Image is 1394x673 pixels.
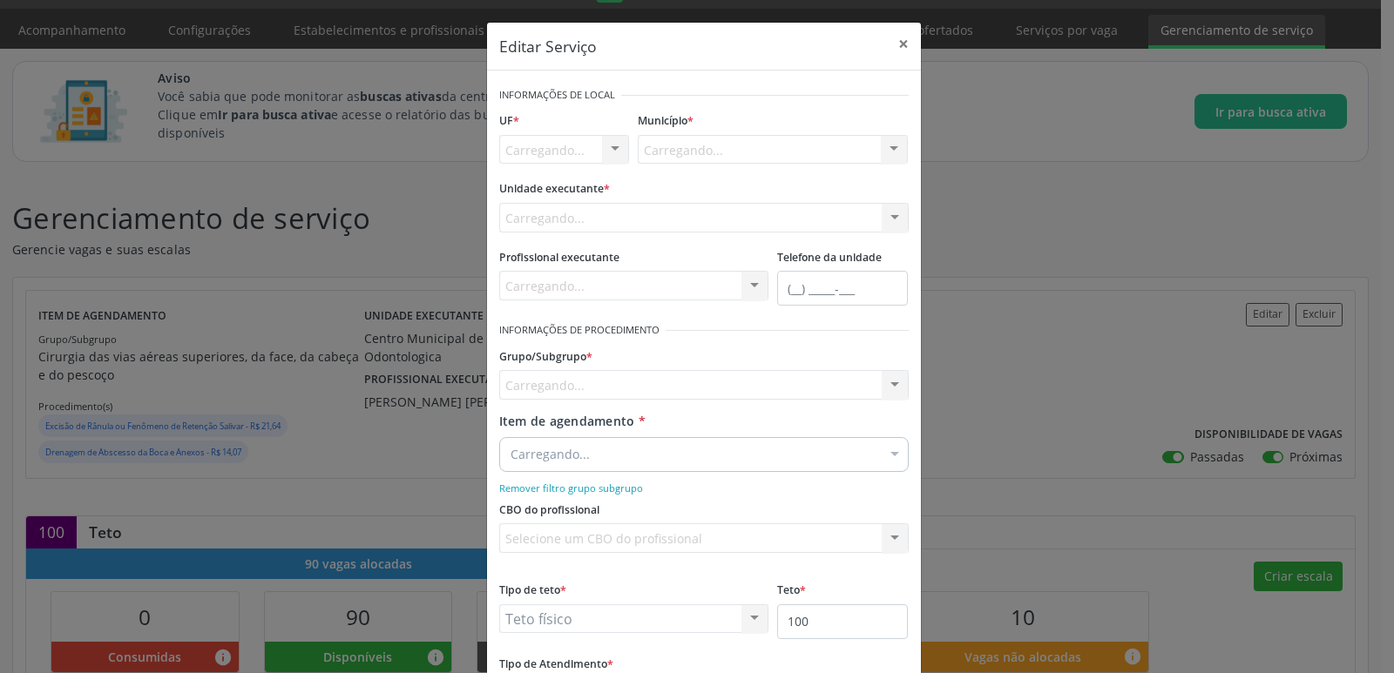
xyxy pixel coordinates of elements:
[499,176,610,203] label: Unidade executante
[499,323,660,338] small: Informações de Procedimento
[777,577,806,604] label: Teto
[511,445,590,463] span: Carregando...
[499,35,597,57] h5: Editar Serviço
[499,577,566,604] label: Tipo de teto
[499,481,643,495] small: Remover filtro grupo subgrupo
[638,108,694,135] label: Município
[499,343,592,370] label: Grupo/Subgrupo
[499,496,599,523] label: CBO do profissional
[499,479,643,495] a: Remover filtro grupo subgrupo
[499,245,619,272] label: Profissional executante
[499,108,519,135] label: UF
[886,23,921,65] button: Close
[777,271,908,306] input: (__) _____-___
[777,245,882,272] label: Telefone da unidade
[499,88,615,103] small: Informações de Local
[777,604,908,639] input: Ex. 100
[499,413,635,429] span: Item de agendamento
